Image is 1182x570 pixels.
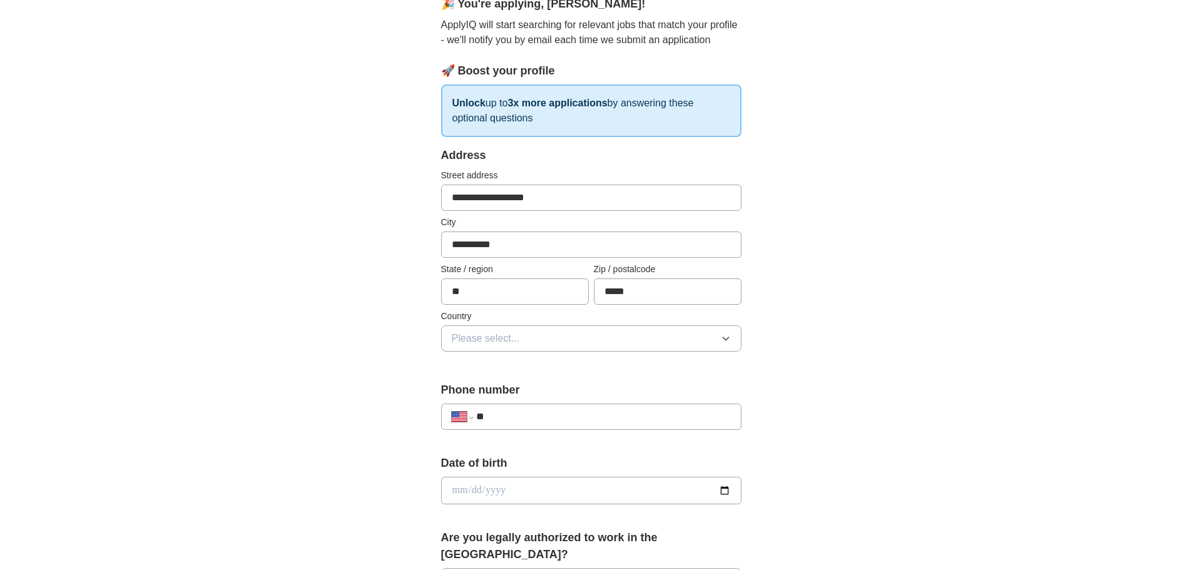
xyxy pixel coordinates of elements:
label: Phone number [441,382,741,399]
label: Are you legally authorized to work in the [GEOGRAPHIC_DATA]? [441,529,741,563]
div: Address [441,147,741,164]
label: Street address [441,169,741,182]
span: Please select... [452,331,520,346]
strong: Unlock [452,98,486,108]
label: City [441,216,741,229]
label: Zip / postalcode [594,263,741,276]
button: Please select... [441,325,741,352]
p: up to by answering these optional questions [441,84,741,137]
div: 🚀 Boost your profile [441,63,741,79]
label: Country [441,310,741,323]
p: ApplyIQ will start searching for relevant jobs that match your profile - we'll notify you by emai... [441,18,741,48]
label: State / region [441,263,589,276]
strong: 3x more applications [507,98,607,108]
label: Date of birth [441,455,741,472]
